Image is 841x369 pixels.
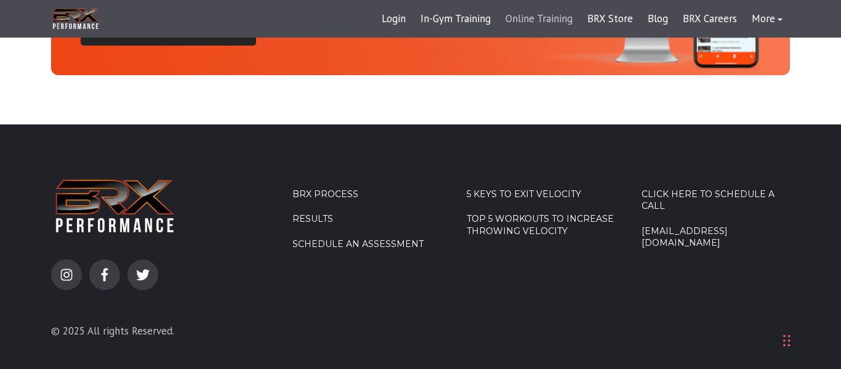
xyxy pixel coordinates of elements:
[89,259,120,290] a: facebook-f
[292,238,441,251] a: Schedule an Assessment
[374,4,413,34] a: Login
[51,259,82,290] a: instagram
[413,4,498,34] a: In-Gym Training
[640,4,675,34] a: Blog
[467,213,615,237] a: Top 5 Workouts to Increase Throwing Velocity
[642,189,790,213] a: Click Here To Schedule A Call
[498,4,580,34] a: Online Training
[665,236,841,369] iframe: Chat Widget
[642,189,790,262] div: Navigation Menu
[580,4,640,34] a: BRX Store
[292,213,441,225] a: Results
[51,174,179,238] img: BRX Transparent Logo-2
[374,4,790,34] div: Navigation Menu
[467,189,615,251] div: Navigation Menu
[642,225,790,249] a: [EMAIL_ADDRESS][DOMAIN_NAME]
[51,6,100,31] img: BRX Transparent Logo-2
[467,189,615,201] a: 5 Keys to Exit Velocity
[292,189,441,201] a: BRX Process
[127,259,158,290] a: twitter
[51,321,246,341] p: © 2025 All rights Reserved.
[783,322,791,359] div: Drag
[675,4,744,34] a: BRX Careers
[292,189,441,264] div: Navigation Menu
[744,4,790,34] a: More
